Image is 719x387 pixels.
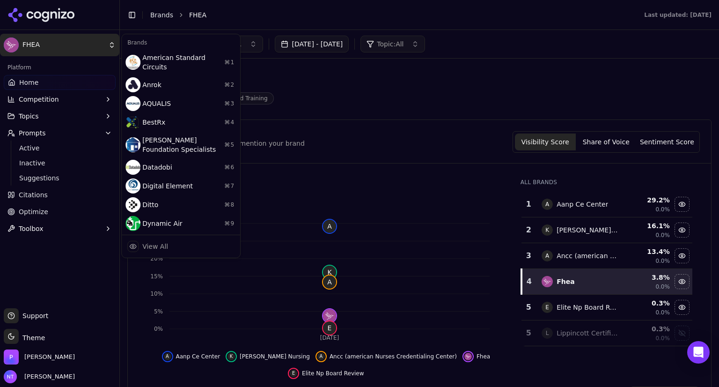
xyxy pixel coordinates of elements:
[125,115,140,130] img: BestRx
[125,179,140,193] img: Digital Element
[125,96,140,111] img: AQUALIS
[224,182,235,190] span: ⌘ 7
[125,197,140,212] img: Ditto
[124,113,238,132] div: BestRx
[125,77,140,92] img: Anrok
[125,55,140,70] img: American Standard Circuits
[125,137,140,152] img: Cantey Foundation Specialists
[224,81,235,89] span: ⌘ 2
[224,201,235,208] span: ⌘ 8
[124,75,238,94] div: Anrok
[224,119,235,126] span: ⌘ 4
[124,195,238,214] div: Ditto
[125,160,140,175] img: Datadobi
[224,220,235,227] span: ⌘ 9
[124,132,238,158] div: [PERSON_NAME] Foundation Specialists
[224,141,235,149] span: ⌘ 5
[124,214,238,233] div: Dynamic Air
[124,94,238,113] div: AQUALIS
[124,36,238,49] div: Brands
[142,242,168,251] div: View All
[124,49,238,75] div: American Standard Circuits
[124,177,238,195] div: Digital Element
[124,158,238,177] div: Datadobi
[224,164,235,171] span: ⌘ 6
[125,216,140,231] img: Dynamic Air
[224,100,235,107] span: ⌘ 3
[224,59,235,66] span: ⌘ 1
[121,34,241,258] div: Current brand: FHEA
